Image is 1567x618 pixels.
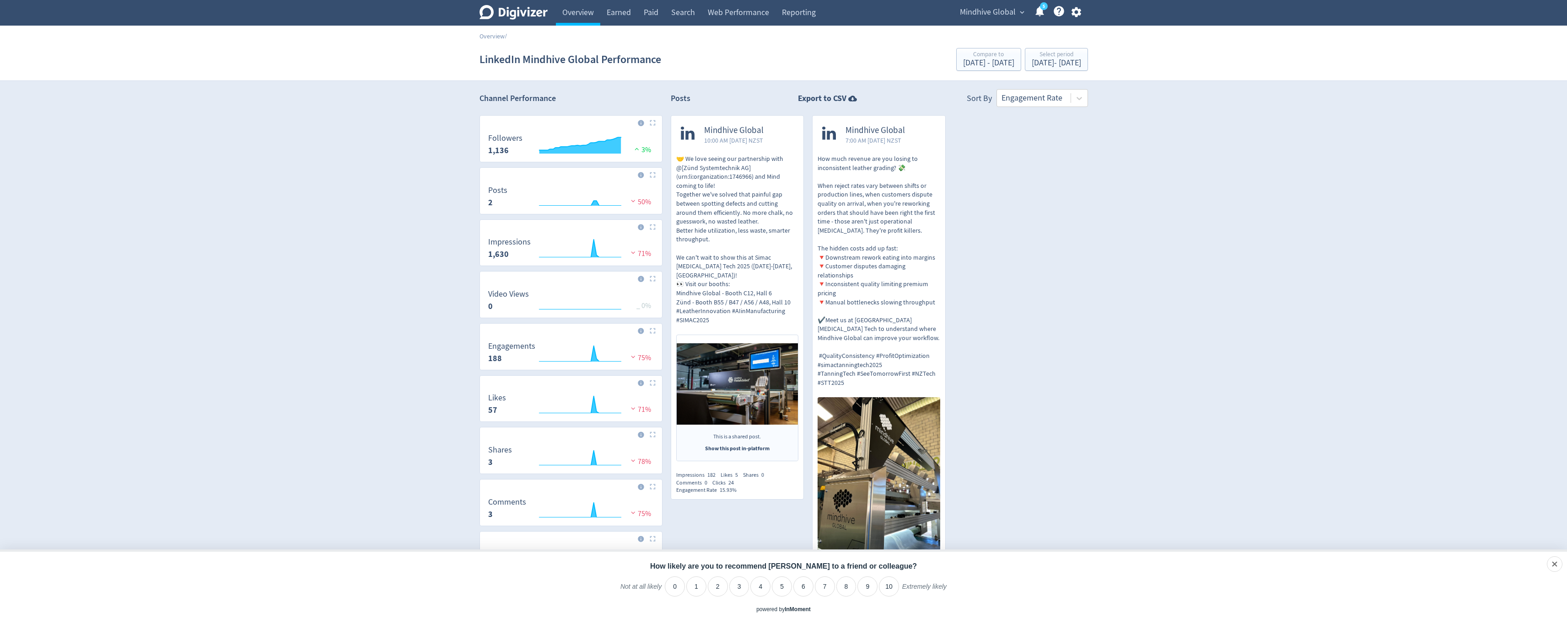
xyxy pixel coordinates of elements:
img: Placeholder [650,276,656,282]
dt: Posts [488,185,507,196]
li: 5 [772,576,792,597]
label: Not at all likely [620,582,662,598]
a: Mindhive Global7:00 AM [DATE] NZSTHow much revenue are you losing to inconsistent leather grading... [813,116,945,563]
strong: 188 [488,353,502,364]
dt: Shares [488,445,512,455]
li: 6 [793,576,813,597]
span: 5 [735,471,738,479]
div: Compare to [963,51,1014,59]
span: Mindhive Global [845,125,905,136]
svg: Comments 3 [484,498,658,522]
h2: Channel Performance [479,93,662,104]
div: Sort By [967,93,992,107]
span: 7:00 AM [DATE] NZST [845,136,905,145]
li: 4 [750,576,770,597]
img: negative-performance.svg [629,405,638,412]
button: Compare to[DATE] - [DATE] [956,48,1021,71]
a: InMoment [785,606,811,613]
span: / [505,32,507,40]
li: 7 [815,576,835,597]
text: 5 [1042,3,1045,10]
p: How much revenue are you losing to inconsistent leather grading? 💸 When reject rates vary between... [818,154,940,387]
img: negative-performance.svg [629,197,638,204]
span: 24 [728,479,734,486]
a: 5 [1040,2,1048,10]
img: positive-performance.svg [632,145,641,152]
button: Select period[DATE]- [DATE] [1025,48,1088,71]
img: Placeholder [650,380,656,386]
span: 75% [629,353,651,362]
a: Mindhive Global10:00 AM [DATE] NZST🤝 We love seeing our partnership with @[Zünd Systemtechnik AG]... [671,116,804,427]
li: 3 [729,576,749,597]
li: 8 [836,576,856,597]
span: 10:00 AM [DATE] NZST [704,136,764,145]
div: This is a shared post. [685,433,790,445]
span: 75% [629,509,651,518]
span: 50% [629,197,651,207]
img: negative-performance.svg [629,249,638,256]
strong: 57 [488,405,497,416]
span: 71% [629,249,651,258]
span: Mindhive Global [704,125,764,136]
img: https://media.cf.digivizer.com/images/linkedin-136246465-urn:li:share:7364008442702778369-4bc9041... [818,397,940,560]
dt: Impressions [488,237,531,247]
strong: Export to CSV [798,93,846,104]
svg: Engagements 188 [484,342,658,366]
strong: 3 [488,457,493,468]
img: negative-performance.svg [629,353,638,360]
div: Shares [743,471,769,479]
strong: 1,630 [488,249,509,260]
img: Placeholder [650,536,656,542]
dt: Video Views [488,289,529,299]
span: 15.93% [720,486,737,494]
div: Impressions [676,471,721,479]
img: Placeholder [650,484,656,490]
span: expand_more [1018,8,1026,16]
dt: Followers [488,133,522,144]
strong: 0 [488,301,493,312]
strong: 2 [488,197,493,208]
a: Overview [479,32,505,40]
p: 🤝 We love seeing our partnership with @[Zünd Systemtechnik AG](urn:li:organization:1746966) and M... [676,154,799,325]
dt: Comments [488,497,526,507]
h1: LinkedIn Mindhive Global Performance [479,45,661,74]
li: 1 [686,576,706,597]
li: 9 [857,576,878,597]
div: Close survey [1547,556,1562,572]
strong: 3 [488,509,493,520]
span: Mindhive Global [960,5,1016,20]
li: 2 [708,576,728,597]
strong: 1,136 [488,145,509,156]
img: Placeholder [650,224,656,230]
div: Select period [1032,51,1081,59]
li: 0 [665,576,685,597]
div: [DATE] - [DATE] [1032,59,1081,67]
svg: Likes 57 [484,394,658,418]
div: Likes [721,471,743,479]
span: _ 0% [636,301,651,310]
img: Placeholder [650,328,656,334]
span: 0 [761,471,764,479]
h2: Posts [671,93,690,107]
span: 182 [707,471,716,479]
svg: Followers 1,136 [484,134,658,158]
img: https://media.cf.digivizer.com/images/linkedin-136246465-urn:li:ugcPost:7364117962775015427-f5c4d... [677,343,798,424]
li: 10 [879,576,899,597]
svg: Video Views 0 [484,290,658,314]
div: Engagement Rate [676,486,742,494]
svg: Posts 2 [484,186,658,210]
span: 3% [632,145,651,154]
span: 0 [705,479,707,486]
div: Show this post in-platform [685,445,790,453]
img: Placeholder [650,120,656,126]
span: 71% [629,405,651,414]
label: Extremely likely [902,582,947,598]
div: Comments [676,479,712,487]
svg: Impressions 1,630 [484,238,658,262]
dt: Likes [488,393,506,403]
dt: Engagements [488,341,535,352]
div: powered by inmoment [756,606,811,613]
img: negative-performance.svg [629,457,638,464]
img: Placeholder [650,432,656,437]
span: 78% [629,457,651,466]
